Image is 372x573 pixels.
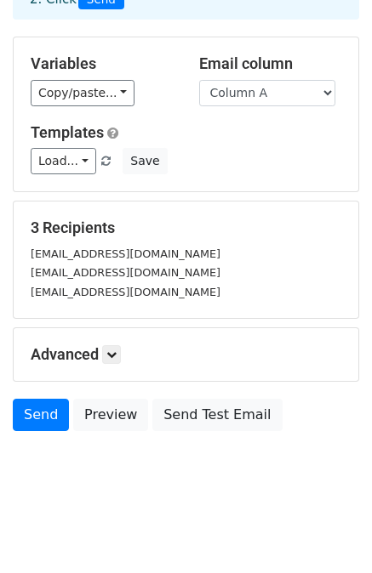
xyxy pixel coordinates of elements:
[123,148,167,174] button: Save
[31,80,134,106] a: Copy/paste...
[31,123,104,141] a: Templates
[287,491,372,573] iframe: Chat Widget
[31,54,174,73] h5: Variables
[31,286,220,298] small: [EMAIL_ADDRESS][DOMAIN_NAME]
[31,266,220,279] small: [EMAIL_ADDRESS][DOMAIN_NAME]
[13,399,69,431] a: Send
[31,345,341,364] h5: Advanced
[31,148,96,174] a: Load...
[287,491,372,573] div: Виджет чата
[73,399,148,431] a: Preview
[31,218,341,237] h5: 3 Recipients
[152,399,282,431] a: Send Test Email
[31,247,220,260] small: [EMAIL_ADDRESS][DOMAIN_NAME]
[199,54,342,73] h5: Email column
